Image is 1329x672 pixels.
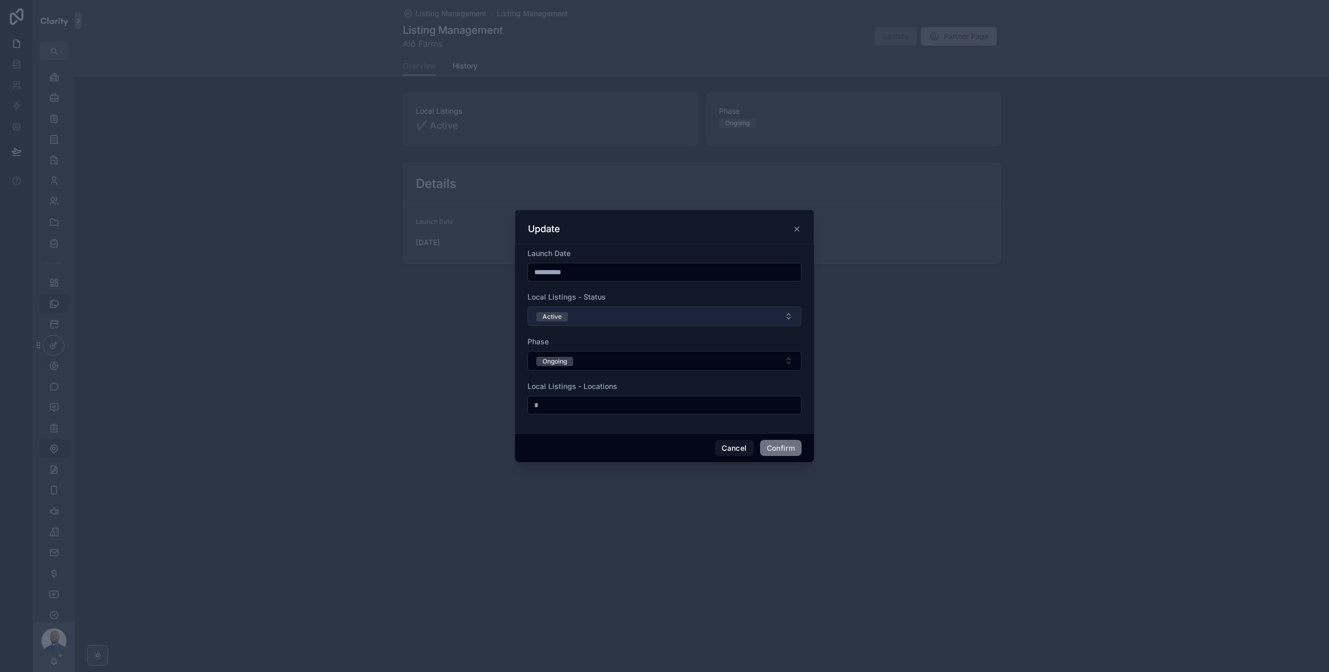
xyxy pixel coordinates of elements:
span: Launch Date [527,249,571,258]
div: Ongoing [543,357,567,366]
h3: Update [528,223,560,235]
span: Local Listings - Locations [527,382,617,391]
button: Select Button [527,351,802,371]
button: Confirm [760,440,802,456]
span: Phase [527,337,549,346]
button: Select Button [527,306,802,326]
span: Local Listings - Status [527,292,606,301]
button: Cancel [715,440,753,456]
div: Active [543,312,562,321]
